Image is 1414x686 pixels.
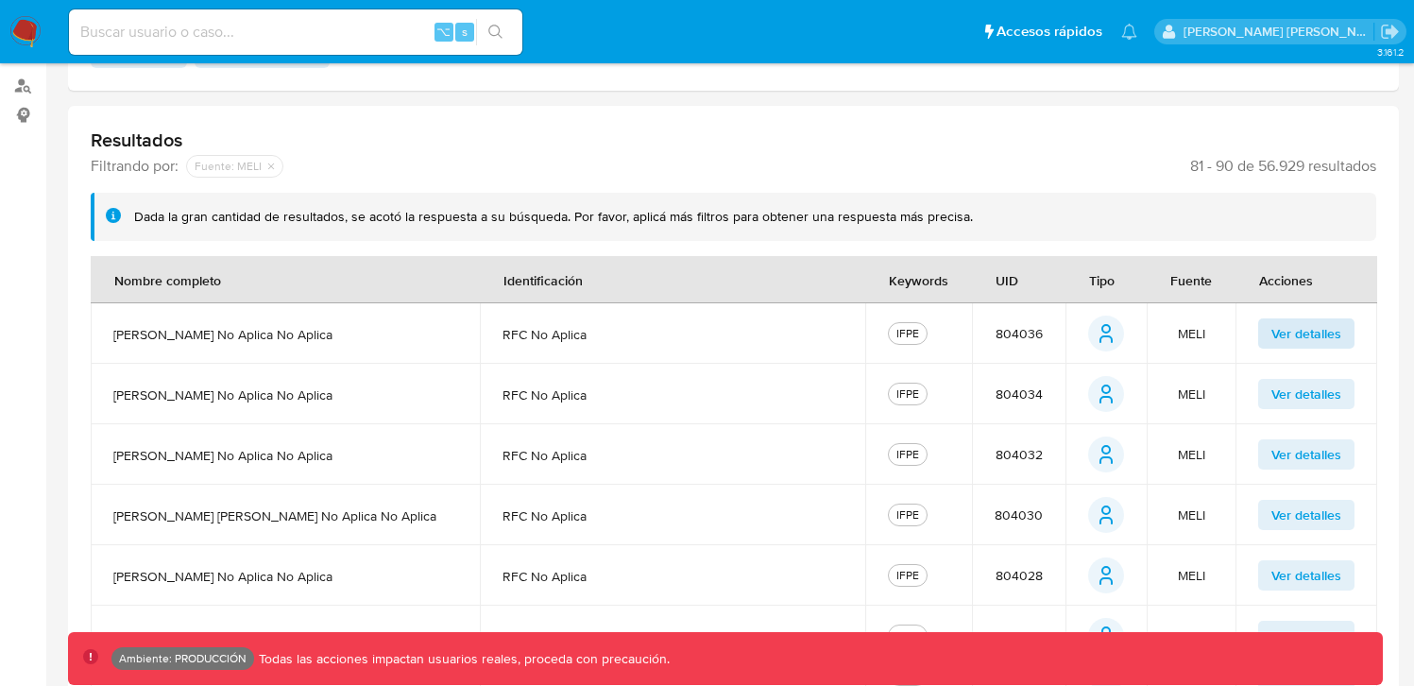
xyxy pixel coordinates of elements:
[1377,44,1405,60] span: 3.161.2
[119,655,247,662] p: Ambiente: PRODUCCIÓN
[436,23,451,41] span: ⌥
[69,20,522,44] input: Buscar usuario o caso...
[1184,23,1374,41] p: marcoezequiel.morales@mercadolibre.com
[462,23,468,41] span: s
[1121,24,1137,40] a: Notificaciones
[254,650,670,668] p: Todas las acciones impactan usuarios reales, proceda con precaución.
[1380,22,1400,42] a: Salir
[997,22,1102,42] span: Accesos rápidos
[476,19,515,45] button: search-icon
